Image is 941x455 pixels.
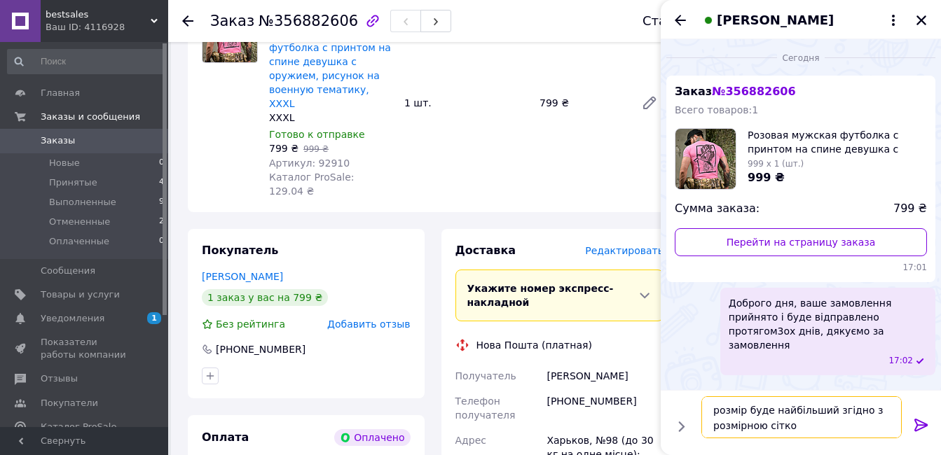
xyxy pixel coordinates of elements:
[147,312,161,324] span: 1
[41,312,104,325] span: Уведомления
[202,289,328,306] div: 1 заказ у вас на 799 ₴
[269,129,365,140] span: Готово к отправке
[675,85,796,98] span: Заказ
[49,157,80,169] span: Новые
[585,245,664,256] span: Редактировать
[399,93,534,113] div: 1 шт.
[41,288,120,301] span: Товары и услуги
[455,395,516,421] span: Телефон получателя
[159,235,164,248] span: 0
[893,201,927,217] span: 799 ₴
[159,157,164,169] span: 0
[455,244,516,257] span: Доставка
[700,11,902,29] button: [PERSON_NAME]
[41,134,75,147] span: Заказы
[210,13,254,29] span: Заказ
[216,318,285,330] span: Без рейтинга
[303,144,329,154] span: 999 ₴
[675,228,927,256] a: Перейти на страницу заказа
[49,216,110,228] span: Отмененные
[41,87,80,99] span: Главная
[269,111,393,125] div: XXXL
[888,355,913,367] span: 17:02 12.08.2025
[49,196,116,209] span: Выполненные
[675,129,736,189] img: 6765281111_w100_h100_rozovaya-muzhskaya-futbolka.jpg
[729,296,927,352] span: Доброго дня, ваше замовлення прийнято і буде відправлено протягом3ох днів, дякуємо за замовлення
[672,12,689,29] button: Назад
[675,201,760,217] span: Сумма заказа:
[748,159,804,169] span: 999 x 1 (шт.)
[473,338,596,352] div: Нова Пошта (платная)
[159,196,164,209] span: 9
[41,336,130,361] span: Показатели работы компании
[748,128,927,156] span: Розовая мужская футболка с принтом на спине девушка с оружием, рисунок на военную тематику, XXXL
[666,50,935,64] div: 12.08.2025
[7,49,165,74] input: Поиск
[913,12,930,29] button: Закрыть
[701,396,902,438] textarea: розмір буде найбільший згідно з розмірною сітко
[467,283,614,308] span: Укажите номер экспресс-накладной
[748,171,785,184] span: 999 ₴
[643,14,736,28] div: Статус заказа
[159,216,164,228] span: 2
[46,8,151,21] span: bestsales
[41,265,95,277] span: Сообщения
[182,14,193,28] div: Вернуться назад
[49,235,109,248] span: Оплаченные
[534,93,630,113] div: 799 ₴
[636,89,664,117] a: Редактировать
[41,111,140,123] span: Заказы и сообщения
[41,397,98,409] span: Покупатели
[675,262,927,274] span: 17:01 12.08.2025
[269,157,350,169] span: Артикул: 92910
[455,435,486,446] span: Адрес
[159,176,164,189] span: 4
[544,363,666,388] div: [PERSON_NAME]
[455,370,516,381] span: Получатель
[672,417,690,435] button: Показать кнопки
[41,421,116,433] span: Каталог ProSale
[334,429,410,446] div: Оплачено
[202,430,249,444] span: Оплата
[269,171,354,197] span: Каталог ProSale: 129.04 ₴
[259,13,358,29] span: №356882606
[712,85,795,98] span: № 356882606
[544,388,666,428] div: [PHONE_NUMBER]
[202,244,278,257] span: Покупатель
[49,176,97,189] span: Принятые
[777,52,825,64] span: Сегодня
[202,271,283,282] a: [PERSON_NAME]
[675,104,758,115] span: Всего товаров: 1
[214,342,307,356] div: [PHONE_NUMBER]
[327,318,410,330] span: Добавить отзыв
[46,21,168,34] div: Ваш ID: 4116928
[717,11,834,29] span: [PERSON_NAME]
[41,372,78,385] span: Отзывы
[269,143,298,154] span: 799 ₴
